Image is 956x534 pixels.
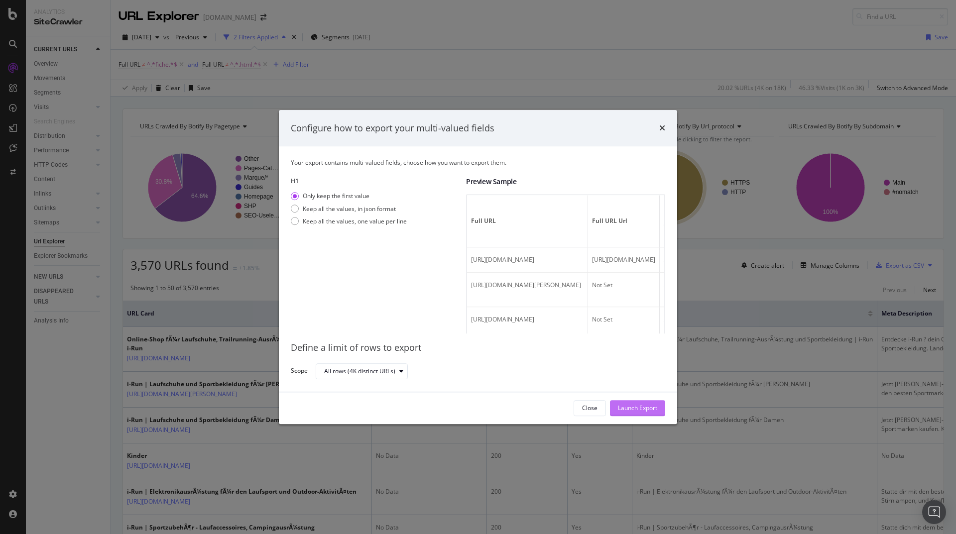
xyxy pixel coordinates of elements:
[660,273,710,308] td: 200
[574,400,606,416] button: Close
[660,308,710,342] td: 200
[291,366,308,377] label: Scope
[618,404,657,413] div: Launch Export
[291,158,665,167] div: Your export contains multi-valued fields, choose how you want to export them.
[471,316,534,324] span: https://www.i-run.de/damen/
[664,213,703,230] span: HTTP Status Code
[291,122,494,135] div: Configure how to export your multi-valued fields
[303,192,369,201] div: Only keep the first value
[303,217,407,225] div: Keep all the values, one value per line
[291,177,458,186] label: H1
[660,248,710,273] td: 200
[291,192,407,201] div: Only keep the first value
[588,248,660,273] td: [URL][DOMAIN_NAME]
[466,177,665,187] div: Preview Sample
[471,281,581,290] span: https://www.i-run.de/herren/
[471,217,581,226] span: Full URL
[291,205,407,213] div: Keep all the values, in json format
[291,342,665,355] div: Define a limit of rows to export
[592,316,612,324] span: Not Set
[316,363,408,379] button: All rows (4K distinct URLs)
[582,404,597,413] div: Close
[471,256,534,264] span: https://www.i-run.de/
[279,110,677,425] div: modal
[592,217,653,226] span: Full URL Url
[592,281,612,290] span: Not Set
[610,400,665,416] button: Launch Export
[922,500,946,524] div: Open Intercom Messenger
[324,368,395,374] div: All rows (4K distinct URLs)
[303,205,396,213] div: Keep all the values, in json format
[659,122,665,135] div: times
